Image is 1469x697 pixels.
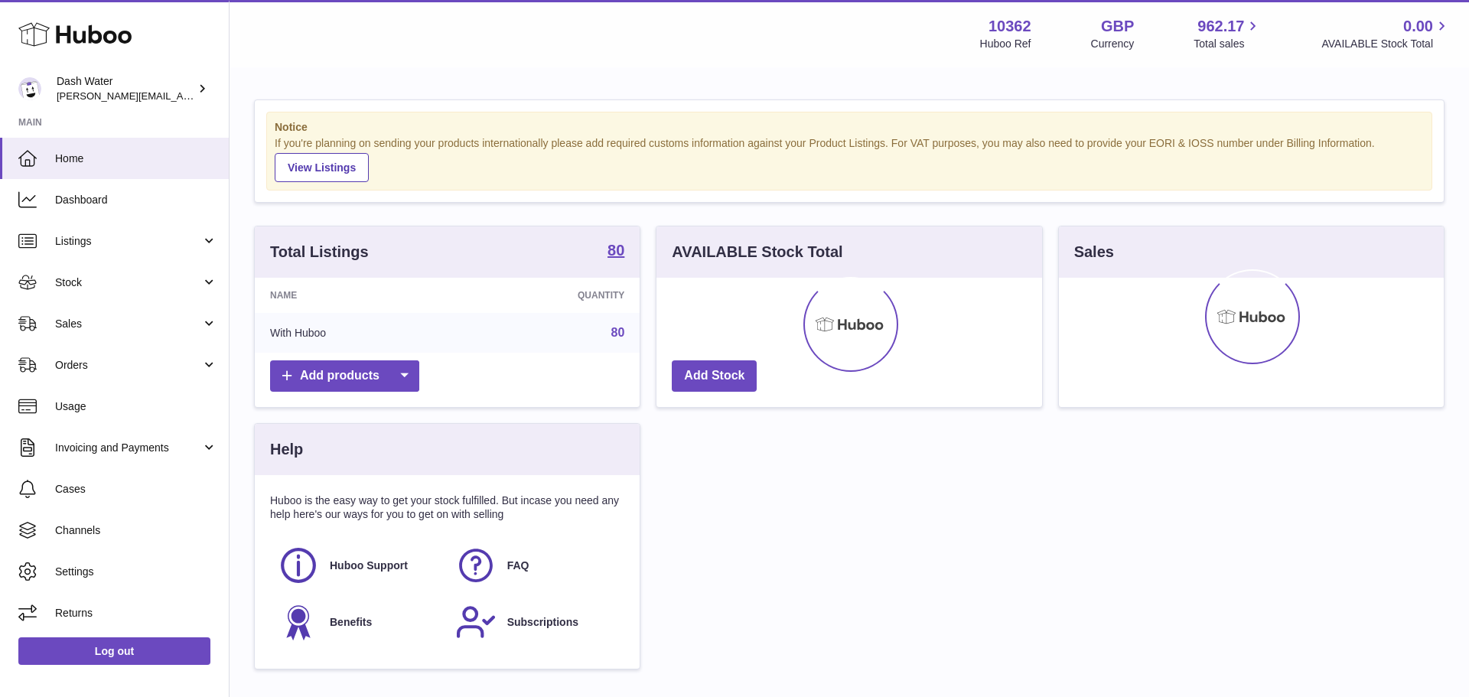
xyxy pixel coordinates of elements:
a: FAQ [455,545,617,586]
a: View Listings [275,153,369,182]
th: Name [255,278,458,313]
h3: Total Listings [270,242,369,262]
h3: AVAILABLE Stock Total [672,242,842,262]
strong: 10362 [989,16,1031,37]
img: james@dash-water.com [18,77,41,100]
a: Benefits [278,601,440,643]
span: Home [55,151,217,166]
h3: Sales [1074,242,1114,262]
strong: GBP [1101,16,1134,37]
span: Huboo Support [330,559,408,573]
span: FAQ [507,559,529,573]
span: Orders [55,358,201,373]
span: Benefits [330,615,372,630]
span: Sales [55,317,201,331]
strong: Notice [275,120,1424,135]
th: Quantity [458,278,640,313]
div: Dash Water [57,74,194,103]
a: Add products [270,360,419,392]
div: Currency [1091,37,1135,51]
strong: 80 [607,243,624,258]
p: Huboo is the easy way to get your stock fulfilled. But incase you need any help here's our ways f... [270,493,624,523]
span: Usage [55,399,217,414]
span: AVAILABLE Stock Total [1321,37,1451,51]
span: Dashboard [55,193,217,207]
span: Invoicing and Payments [55,441,201,455]
div: If you're planning on sending your products internationally please add required customs informati... [275,136,1424,182]
span: Subscriptions [507,615,578,630]
span: 0.00 [1403,16,1433,37]
span: Listings [55,234,201,249]
td: With Huboo [255,313,458,353]
a: Log out [18,637,210,665]
span: Returns [55,606,217,620]
span: Total sales [1194,37,1262,51]
div: Huboo Ref [980,37,1031,51]
span: Cases [55,482,217,497]
a: 80 [611,326,625,339]
span: 962.17 [1197,16,1244,37]
h3: Help [270,439,303,460]
span: Stock [55,275,201,290]
span: Settings [55,565,217,579]
span: [PERSON_NAME][EMAIL_ADDRESS][DOMAIN_NAME] [57,90,307,102]
span: Channels [55,523,217,538]
a: Add Stock [672,360,757,392]
a: Huboo Support [278,545,440,586]
a: 0.00 AVAILABLE Stock Total [1321,16,1451,51]
a: Subscriptions [455,601,617,643]
a: 962.17 Total sales [1194,16,1262,51]
a: 80 [607,243,624,261]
